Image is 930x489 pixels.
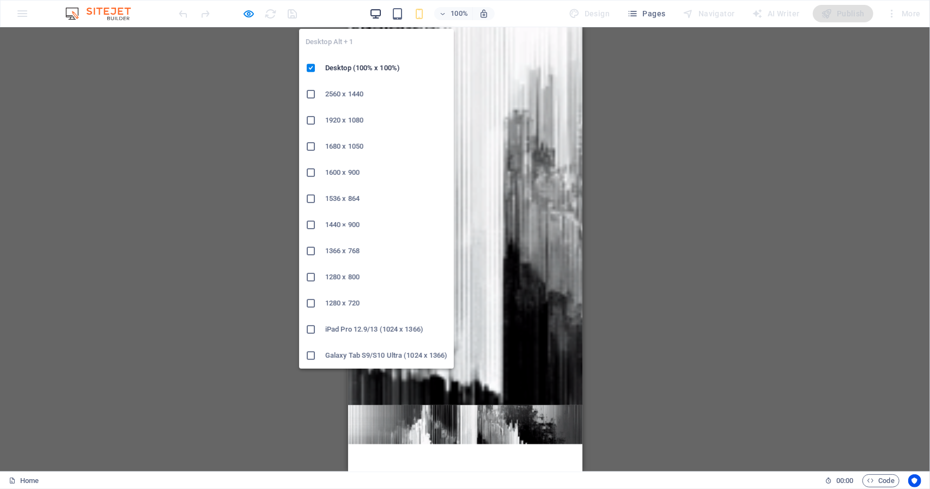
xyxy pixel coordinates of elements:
[325,88,447,101] h6: 2560 x 1440
[434,7,473,20] button: 100%
[325,349,447,362] h6: Galaxy Tab S9/S10 Ultra (1024 x 1366)
[844,476,846,485] span: :
[862,474,899,487] button: Code
[325,140,447,153] h6: 1680 x 1050
[451,7,468,20] h6: 100%
[325,192,447,205] h6: 1536 x 864
[825,474,854,487] h6: Session time
[325,323,447,336] h6: iPad Pro 12.9/13 (1024 x 1366)
[325,244,447,258] h6: 1366 x 768
[908,474,921,487] button: Usercentrics
[836,474,853,487] span: 00 00
[867,474,895,487] span: Code
[325,297,447,310] h6: 1280 x 720
[325,271,447,284] h6: 1280 x 800
[565,5,615,22] div: Design (Ctrl+Alt+Y)
[325,114,447,127] h6: 1920 x 1080
[13,426,221,448] a: [DOMAIN_NAME]
[479,9,489,19] i: On resize automatically adjust zoom level to fit chosen device.
[627,8,665,19] span: Pages
[623,5,670,22] button: Pages
[325,166,447,179] h6: 1600 x 900
[325,218,447,231] h6: 1440 × 900
[63,7,144,20] img: Editor Logo
[325,62,447,75] h6: Desktop (100% x 100%)
[9,474,39,487] a: Click to cancel selection. Double-click to open Pages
